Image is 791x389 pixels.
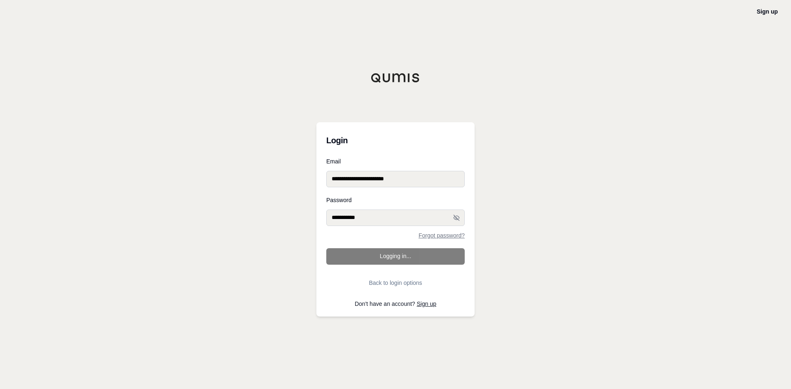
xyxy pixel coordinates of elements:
label: Email [326,158,465,164]
p: Don't have an account? [326,301,465,307]
h3: Login [326,132,465,149]
a: Sign up [757,8,778,15]
a: Sign up [417,300,436,307]
button: Back to login options [326,275,465,291]
a: Forgot password? [419,233,465,238]
img: Qumis [371,73,420,83]
label: Password [326,197,465,203]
